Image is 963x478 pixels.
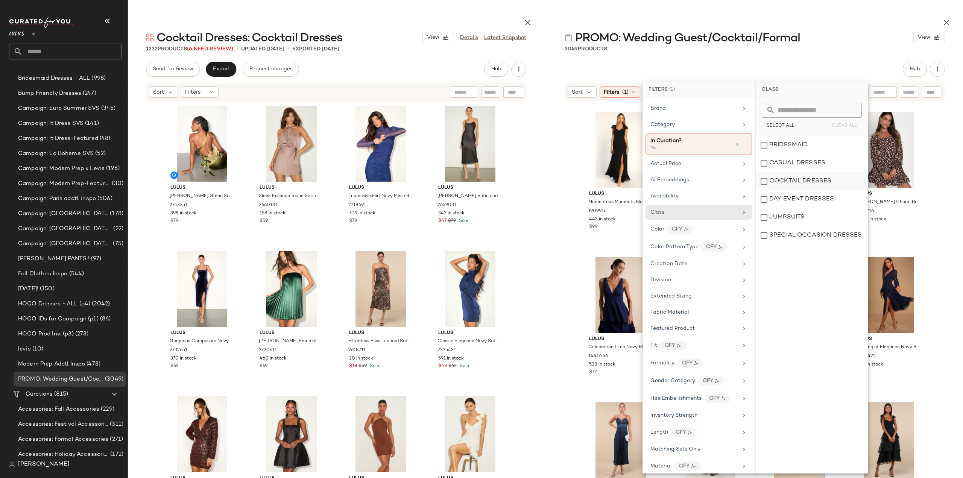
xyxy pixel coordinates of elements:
[438,363,447,370] span: $43
[588,208,606,215] span: 1909916
[358,363,367,370] span: $59
[100,104,116,113] span: (345)
[170,347,187,354] span: 2732651
[448,218,456,225] span: $79
[677,358,703,368] div: CFY
[688,430,692,435] img: ai.DGldD1NL.svg
[698,376,724,385] div: CFY
[575,31,800,46] span: PROMO: Wedding Guest/Cocktail/Formal
[691,464,696,469] img: ai.DGldD1NL.svg
[715,379,719,383] img: ai.DGldD1NL.svg
[438,330,502,337] span: Lulus
[660,341,686,350] div: CFY
[565,45,607,53] div: Products
[156,31,342,46] span: Cocktail Dresses: Cocktail Dresses
[18,285,38,293] span: [DATE]!
[677,343,681,348] img: ai.DGldD1NL.svg
[99,315,111,323] span: (86)
[422,32,454,43] button: View
[74,330,89,338] span: (273)
[18,74,90,83] span: Bridesmaid Dresses - ALL
[81,89,96,98] span: (247)
[650,261,687,267] span: Creation Date
[18,420,108,429] span: Accessories: Festival Accessories
[153,88,164,96] span: Sort
[589,216,616,223] span: 443 in stock
[583,257,659,333] img: 1440256_2_01_hero_Retakes_2025-09-05.jpg
[170,355,197,362] span: 370 in stock
[438,210,465,217] span: 342 in stock
[343,251,419,327] img: 12396001_2618711.jpg
[857,191,920,197] span: Lulus
[650,177,689,183] span: AI Embeddings
[650,161,681,167] span: Actual Price
[903,62,927,77] button: Hub
[254,396,329,472] img: 2733211_02_front_2025-09-15.jpg
[766,123,794,129] span: Select All
[9,26,24,39] span: Lulus
[260,185,323,191] span: Lulus
[856,344,920,351] span: Evening of Elegance Navy Blue Floral Jacquard Wrap Midi Dress
[484,62,508,77] button: Hub
[650,378,695,384] span: Gender Category
[85,360,100,369] span: (473)
[432,396,508,472] img: 12657921_1690836.jpg
[438,355,464,362] span: 591 in stock
[718,245,723,249] img: ai.DGldD1NL.svg
[348,347,366,354] span: 2618711
[105,164,120,173] span: (196)
[18,330,74,338] span: HOCO Prod Inv. (p3)
[259,347,277,354] span: 2720611
[348,202,366,209] span: 2718691
[90,300,110,308] span: (2042)
[170,338,233,345] span: Gorgeous Composure Navy Velvet Lace-Up Sleeveless Midi Dress
[31,345,44,354] span: (10)
[18,89,81,98] span: Bump Friendly Dresses
[650,138,682,144] span: In Curation?
[170,363,178,370] span: $69
[206,62,236,77] button: Export
[343,106,419,182] img: 2718691_01_hero_2025-09-15.jpg
[427,35,439,41] span: View
[588,353,608,360] span: 1440256
[583,402,659,478] img: 12101781_2555971.jpg
[254,251,329,327] img: 2720611_01_hero_2025-09-08.jpg
[146,62,200,77] button: Send for Review
[18,345,31,354] span: levis
[368,364,379,369] span: Sale
[9,461,15,467] img: svg%3e
[18,460,70,469] span: [PERSON_NAME]
[170,193,233,200] span: [PERSON_NAME] Green Satin One-Shoulder Midi Dress
[913,32,945,43] button: View
[18,179,110,188] span: Campaign: Modern Prep-Featured
[857,361,883,368] span: 389 in stock
[349,355,373,362] span: 20 in stock
[650,429,668,435] span: Length
[96,194,112,203] span: (506)
[26,390,53,399] span: Curations
[756,82,785,98] div: Class
[684,227,688,232] img: ai.DGldD1NL.svg
[18,315,99,323] span: HOCO IDs for Campaign (p1)
[18,300,90,308] span: HOCO Dresses - ALL (p4)
[857,216,886,223] span: 1054 in stock
[650,463,671,469] span: Material
[643,82,755,98] div: Filters
[448,363,457,370] span: $62
[241,45,284,53] p: updated [DATE]
[349,218,357,225] span: $79
[572,88,583,96] span: Sort
[146,46,158,52] span: 1232
[170,202,187,209] span: 2743351
[674,461,700,471] div: CFY
[108,209,123,218] span: (178)
[170,210,197,217] span: 398 in stock
[18,104,100,113] span: Campaign: Euro Summer SVS
[650,145,726,152] div: No
[565,34,572,41] img: svg%3e
[212,66,230,72] span: Export
[650,326,695,331] span: Featured Product
[604,88,619,96] span: Filters
[243,62,299,77] button: Request changes
[108,420,123,429] span: (311)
